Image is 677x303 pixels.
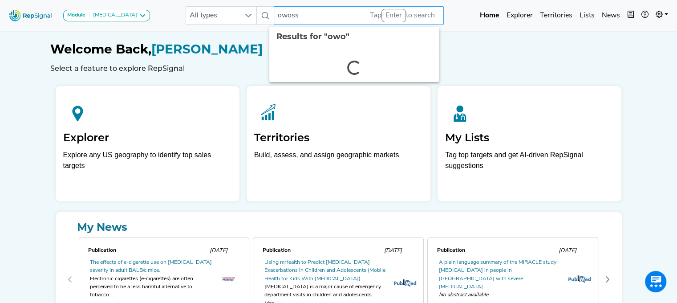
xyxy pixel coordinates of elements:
div: [MEDICAL_DATA] [89,12,137,19]
img: pubmed_logo.fab3c44c.png [568,275,591,283]
h2: Explorer [63,131,232,144]
h6: Select a feature to explore RepSignal [50,64,627,73]
a: Home [476,7,503,25]
span: [DATE] [558,248,576,254]
a: News [598,7,624,25]
h1: [PERSON_NAME] [50,42,627,57]
span: No abstract available [438,291,560,299]
img: pubmed_logo.fab3c44c.png [394,279,416,287]
div: Enter [381,9,406,22]
a: Territories [536,7,576,25]
h2: My Lists [445,131,614,144]
span: Results for "owo" [276,32,349,41]
span: [DATE] [209,248,227,254]
p: Tag top targets and get AI-driven RepSignal suggestions [445,150,614,176]
a: My News [63,219,615,235]
a: TerritoriesBuild, assess, and assign geographic markets [247,86,430,201]
span: All types [186,7,239,25]
a: Explorer [503,7,536,25]
div: Tap to search [370,9,435,22]
strong: Module [67,12,85,18]
p: Build, assess, and assign geographic markets [254,150,423,176]
a: Using mHealth to Predict [MEDICAL_DATA] Exacerbations in Children and Adolescents (Mobile Health ... [264,260,385,282]
a: A plain language summary of the MIRACLE study: [MEDICAL_DATA] in people in [GEOGRAPHIC_DATA] with... [438,260,557,290]
button: Intel Book [624,7,638,25]
img: OIP.FRG1_e57oWC8oYVh7ZotWQHaHa [223,273,235,285]
span: Publication [262,248,290,253]
a: The effects of e-cigarette use on [MEDICAL_DATA] severity in adult BALB/c mice. [90,260,212,273]
a: My ListsTag top targets and get AI-driven RepSignal suggestions [438,86,621,201]
span: Welcome Back, [50,41,151,57]
div: Explore any US geography to identify top sales targets [63,150,232,171]
input: Search a physician or facility [274,6,444,25]
button: Module[MEDICAL_DATA] [63,10,150,21]
button: Next Page [600,272,615,287]
a: ExplorerExplore any US geography to identify top sales targets [56,86,239,201]
h2: Territories [254,131,423,144]
div: Electronic cigarettes (e-cigarettes) are often perceived to be a less harmful alternative to toba... [90,275,212,299]
a: Lists [576,7,598,25]
span: Publication [437,248,465,253]
span: [DATE] [384,248,401,254]
span: Publication [88,248,116,253]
